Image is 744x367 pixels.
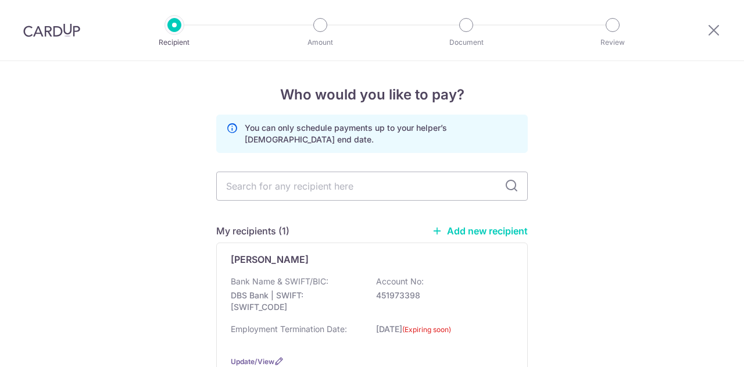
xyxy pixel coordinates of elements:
p: 451973398 [376,290,506,301]
p: Document [423,37,509,48]
p: [PERSON_NAME] [231,252,309,266]
h4: Who would you like to pay? [216,84,528,105]
img: CardUp [23,23,80,37]
h5: My recipients (1) [216,224,289,238]
p: Account No: [376,276,424,287]
label: (Expiring soon) [402,324,451,336]
input: Search for any recipient here [216,172,528,201]
p: Bank Name & SWIFT/BIC: [231,276,328,287]
a: Add new recipient [432,225,528,237]
p: DBS Bank | SWIFT: [SWIFT_CODE] [231,290,361,313]
p: Review [570,37,656,48]
p: Employment Termination Date: [231,323,347,335]
iframe: Opens a widget where you can find more information [670,332,732,361]
p: [DATE] [376,323,506,343]
p: Amount [277,37,363,48]
p: You can only schedule payments up to your helper’s [DEMOGRAPHIC_DATA] end date. [245,122,518,145]
a: Update/View [231,357,274,366]
p: Recipient [131,37,217,48]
